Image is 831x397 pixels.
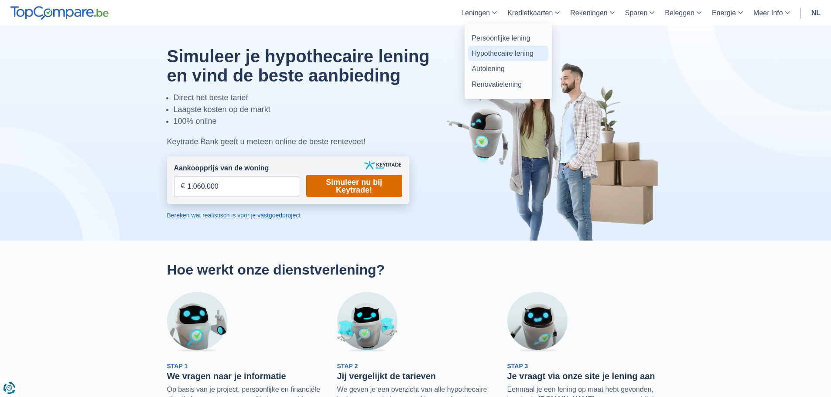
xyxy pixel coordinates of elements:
[468,61,548,76] a: Autolening
[507,371,664,381] h3: Je vraagt via onze site je lening aan
[174,104,452,115] li: Laagste kosten op de markt
[174,163,269,173] label: Aankoopprijs van de woning
[446,62,664,241] img: image-hero
[468,77,548,92] a: Renovatielening
[507,292,568,352] img: Stap 3
[167,47,452,85] h1: Simuleer je hypothecaire lening en vind de beste aanbieding
[167,136,452,148] div: Keytrade Bank geeft u meteen online de beste rentevoet!
[181,181,185,191] span: €
[167,292,227,352] img: Stap 1
[167,363,188,370] span: Stap 1
[167,261,664,278] h2: Hoe werkt onze dienstverlening?
[364,161,401,170] img: keytrade
[337,363,358,370] span: Stap 2
[306,175,402,197] a: Simuleer nu bij Keytrade!
[174,92,452,104] li: Direct het beste tarief
[468,46,548,61] a: Hypothecaire lening
[10,6,109,20] img: TopCompare
[507,363,528,370] span: Stap 3
[468,31,548,46] a: Persoonlijke lening
[337,292,397,352] img: Stap 2
[337,371,494,381] h3: Jij vergelijkt de tarieven
[167,371,324,381] h3: We vragen naar je informatie
[167,211,409,220] a: Bereken wat realistisch is voor je vastgoedproject
[174,115,452,127] li: 100% online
